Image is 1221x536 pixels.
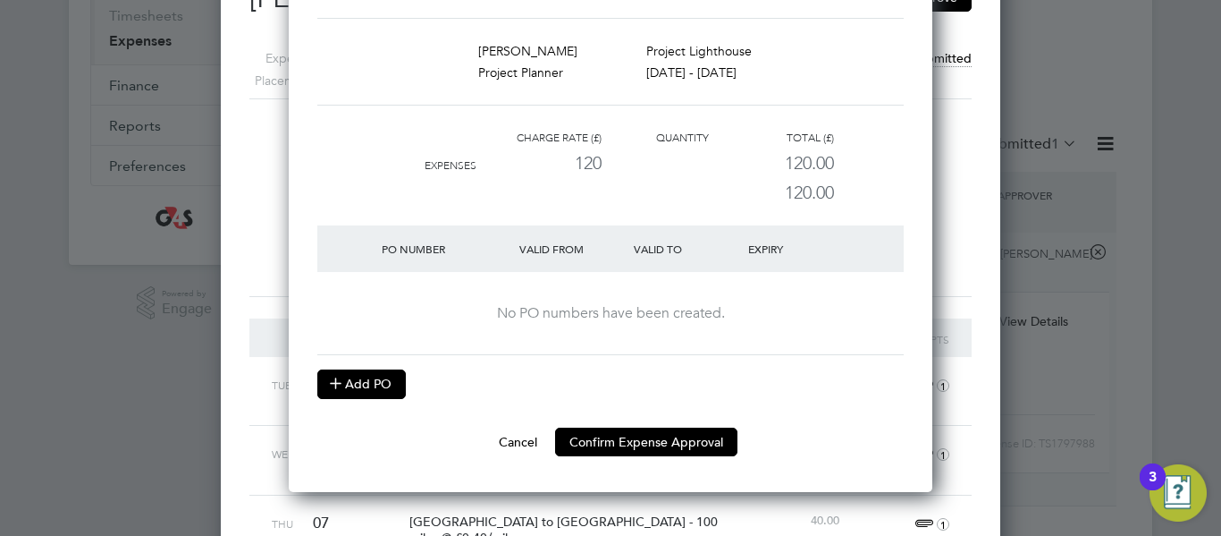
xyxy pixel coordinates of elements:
[744,233,858,265] div: Expiry
[476,149,602,178] div: 120
[484,428,552,456] button: Cancel
[646,43,752,59] span: Project Lighthouse
[709,149,834,178] div: 120.00
[478,43,577,59] span: [PERSON_NAME]
[272,378,291,392] span: Tue
[646,64,737,81] span: [DATE] - [DATE]
[555,428,737,456] button: Confirm Expense Approval
[937,448,949,461] i: 1
[602,127,709,149] div: Quantity
[629,233,744,265] div: Valid To
[937,518,949,531] i: 1
[515,233,629,265] div: Valid From
[912,50,972,67] span: Submitted
[227,47,330,70] label: Expense ID
[1149,477,1157,500] div: 3
[313,514,329,532] span: 07
[785,182,834,203] span: 120.00
[227,70,330,92] label: Placement ID
[272,516,293,531] span: Thu
[709,127,834,149] div: Total (£)
[1149,464,1207,522] button: Open Resource Center, 3 new notifications
[272,447,296,461] span: Wed
[335,304,886,323] div: No PO numbers have been created.
[478,64,563,81] span: Project Planner
[317,370,406,398] button: Add PO
[811,513,839,528] span: 40.00
[377,233,515,265] div: PO Number
[937,379,949,392] i: 1
[425,159,476,172] span: Expenses
[476,127,602,149] div: Charge rate (£)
